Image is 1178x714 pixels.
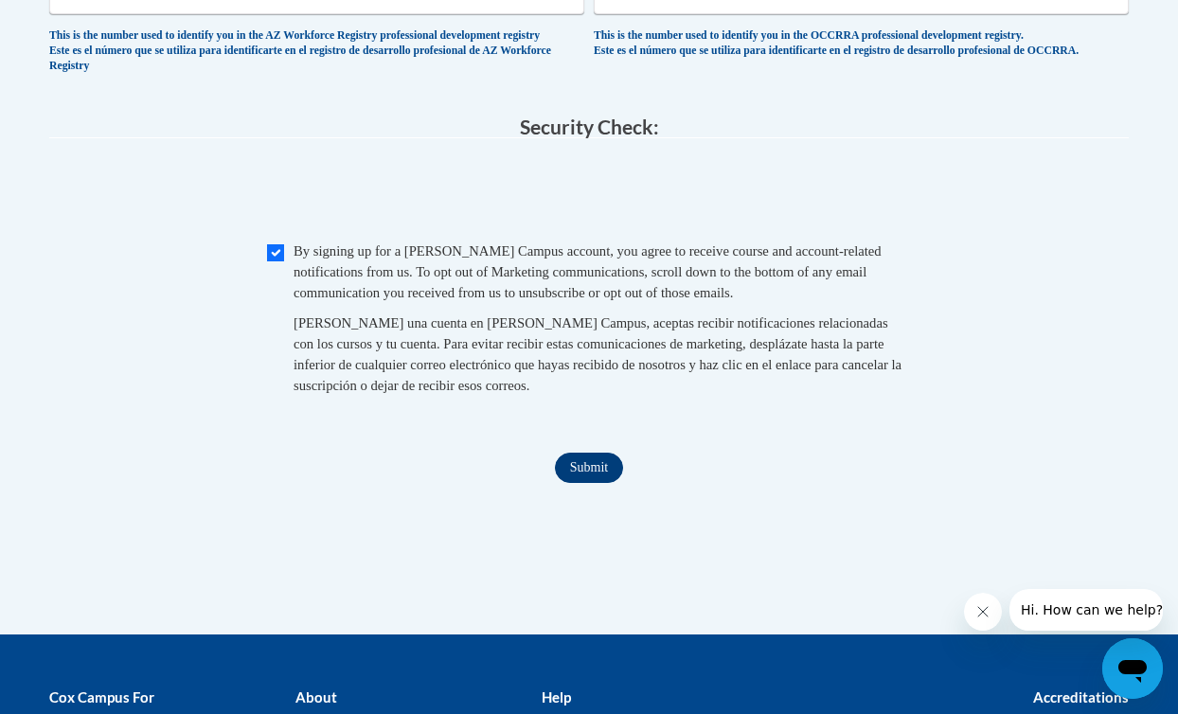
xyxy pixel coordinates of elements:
iframe: Close message [964,593,1002,631]
b: Cox Campus For [49,688,154,705]
b: Help [542,688,571,705]
b: Accreditations [1033,688,1129,705]
input: Submit [555,453,623,483]
b: About [295,688,337,705]
iframe: reCAPTCHA [445,157,733,231]
span: By signing up for a [PERSON_NAME] Campus account, you agree to receive course and account-related... [294,243,882,300]
span: Security Check: [520,115,659,138]
span: [PERSON_NAME] una cuenta en [PERSON_NAME] Campus, aceptas recibir notificaciones relacionadas con... [294,315,901,393]
iframe: Message from company [1009,589,1163,631]
iframe: Button to launch messaging window [1102,638,1163,699]
div: This is the number used to identify you in the AZ Workforce Registry professional development reg... [49,28,584,75]
div: This is the number used to identify you in the OCCRRA professional development registry. Este es ... [594,28,1129,60]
